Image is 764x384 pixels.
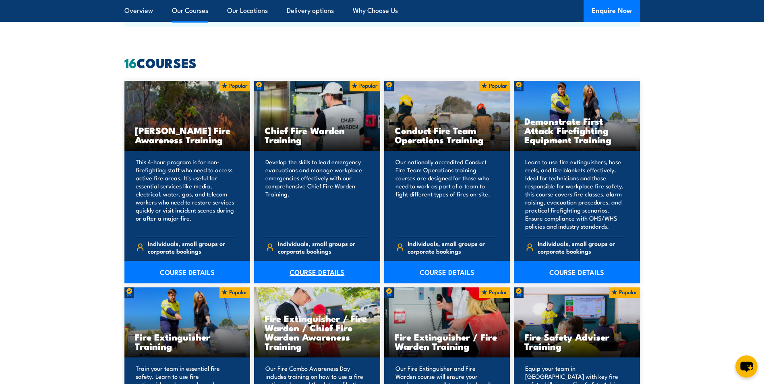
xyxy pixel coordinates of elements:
h3: Fire Extinguisher / Fire Warden / Chief Fire Warden Awareness Training [265,314,370,351]
a: COURSE DETAILS [254,261,380,283]
p: Our nationally accredited Conduct Fire Team Operations training courses are designed for those wh... [395,158,497,230]
span: Individuals, small groups or corporate bookings [278,239,366,255]
h3: Fire Extinguisher Training [135,332,240,351]
h2: COURSES [124,57,640,68]
strong: 16 [124,52,137,72]
h3: Demonstrate First Attack Firefighting Equipment Training [524,116,629,144]
p: This 4-hour program is for non-firefighting staff who need to access active fire areas. It's usef... [136,158,237,230]
p: Develop the skills to lead emergency evacuations and manage workplace emergencies effectively wit... [265,158,366,230]
h3: Conduct Fire Team Operations Training [395,126,500,144]
p: Learn to use fire extinguishers, hose reels, and fire blankets effectively. Ideal for technicians... [525,158,626,230]
span: Individuals, small groups or corporate bookings [408,239,496,255]
a: COURSE DETAILS [124,261,251,283]
h3: Chief Fire Warden Training [265,126,370,144]
span: Individuals, small groups or corporate bookings [148,239,236,255]
button: chat-button [735,355,758,378]
a: COURSE DETAILS [384,261,510,283]
a: COURSE DETAILS [514,261,640,283]
h3: Fire Extinguisher / Fire Warden Training [395,332,500,351]
h3: Fire Safety Adviser Training [524,332,629,351]
span: Individuals, small groups or corporate bookings [538,239,626,255]
h3: [PERSON_NAME] Fire Awareness Training [135,126,240,144]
